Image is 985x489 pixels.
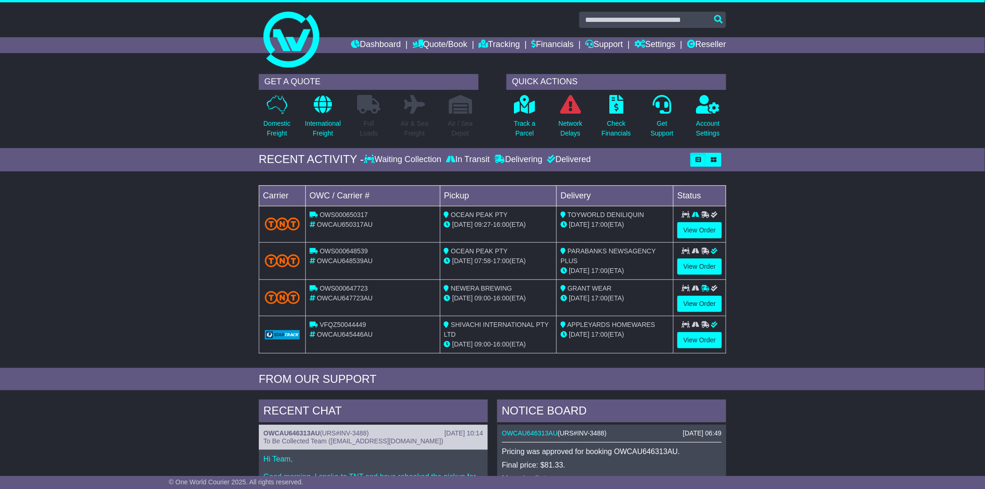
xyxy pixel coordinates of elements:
[444,155,492,165] div: In Transit
[683,429,722,437] div: [DATE] 06:49
[306,185,440,206] td: OWC / Carrier #
[452,257,473,265] span: [DATE]
[169,478,304,486] span: © One World Courier 2025. All rights reserved.
[502,429,722,437] div: ( )
[591,294,607,302] span: 17:00
[696,119,720,138] p: Account Settings
[320,285,368,292] span: OWS000647723
[497,400,726,425] div: NOTICE BOARD
[506,74,726,90] div: QUICK ACTIONS
[591,267,607,274] span: 17:00
[304,95,341,143] a: InternationalFreight
[317,221,373,228] span: OWCAU650317AU
[401,119,428,138] p: Air & Sea Freight
[560,330,669,340] div: (ETA)
[444,340,553,349] div: - (ETA)
[557,185,674,206] td: Delivery
[560,293,669,303] div: (ETA)
[317,294,373,302] span: OWCAU647723AU
[567,211,644,218] span: TOYWORLD DENILIQUIN
[560,247,655,265] span: PARABANKS NEWSAGENCY PLUS
[259,74,479,90] div: GET A QUOTE
[493,340,509,348] span: 16:00
[502,447,722,456] p: Pricing was approved for booking OWCAU646313AU.
[479,37,520,53] a: Tracking
[448,119,473,138] p: Air / Sea Depot
[263,95,291,143] a: DomesticFreight
[263,119,290,138] p: Domestic Freight
[687,37,726,53] a: Reseller
[320,321,366,328] span: VFQZ50044449
[492,155,545,165] div: Delivering
[444,220,553,230] div: - (ETA)
[493,257,509,265] span: 17:00
[569,267,589,274] span: [DATE]
[560,220,669,230] div: (ETA)
[475,221,491,228] span: 09:27
[451,285,512,292] span: NEWERA BREWING
[265,254,300,267] img: TNT_Domestic.png
[650,95,674,143] a: GetSupport
[452,221,473,228] span: [DATE]
[569,221,589,228] span: [DATE]
[502,474,722,483] p: More details: .
[569,294,589,302] span: [DATE]
[444,293,553,303] div: - (ETA)
[440,185,557,206] td: Pickup
[502,461,722,469] p: Final price: $81.33.
[444,256,553,266] div: - (ETA)
[677,296,722,312] a: View Order
[493,221,509,228] span: 16:00
[265,330,300,340] img: GetCarrierServiceLogo
[412,37,467,53] a: Quote/Book
[601,95,632,143] a: CheckFinancials
[452,294,473,302] span: [DATE]
[305,119,341,138] p: International Freight
[451,211,508,218] span: OCEAN PEAK PTY
[677,258,722,275] a: View Order
[567,321,655,328] span: APPLEYARDS HOMEWARES
[559,119,582,138] p: Network Delays
[265,291,300,304] img: TNT_Domestic.png
[320,247,368,255] span: OWS000648539
[259,400,488,425] div: RECENT CHAT
[502,429,558,437] a: OWCAU646313AU
[651,119,674,138] p: Get Support
[263,437,443,445] span: To Be Collected Team ([EMAIL_ADDRESS][DOMAIN_NAME])
[513,95,536,143] a: Track aParcel
[259,153,364,166] div: RECENT ACTIVITY -
[263,429,320,437] a: OWCAU646313AU
[263,429,483,437] div: ( )
[560,266,669,276] div: (ETA)
[569,331,589,338] span: [DATE]
[317,257,373,265] span: OWCAU648539AU
[317,331,373,338] span: OWCAU645446AU
[696,95,721,143] a: AccountSettings
[451,247,508,255] span: OCEAN PEAK PTY
[351,37,401,53] a: Dashboard
[545,475,560,482] a: here
[364,155,444,165] div: Waiting Collection
[475,257,491,265] span: 07:58
[493,294,509,302] span: 16:00
[259,373,726,386] div: FROM OUR SUPPORT
[567,285,612,292] span: GRANT WEAR
[357,119,380,138] p: Full Loads
[514,119,535,138] p: Track a Parcel
[445,429,483,437] div: [DATE] 10:14
[591,221,607,228] span: 17:00
[475,340,491,348] span: 09:00
[560,429,605,437] span: URS#INV-3488
[320,211,368,218] span: OWS000650317
[545,155,591,165] div: Delivered
[585,37,623,53] a: Support
[674,185,726,206] td: Status
[532,37,574,53] a: Financials
[265,217,300,230] img: TNT_Domestic.png
[558,95,583,143] a: NetworkDelays
[602,119,631,138] p: Check Financials
[677,332,722,348] a: View Order
[444,321,549,338] span: SHIVACHI INTERNATIONAL PTY LTD
[677,222,722,238] a: View Order
[634,37,675,53] a: Settings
